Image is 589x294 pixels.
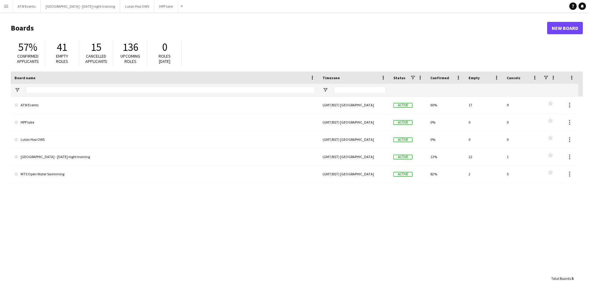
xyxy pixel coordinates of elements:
[323,87,328,93] button: Open Filter Menu
[154,0,178,12] button: HPP lake
[393,155,412,159] span: Active
[427,96,465,113] div: 60%
[465,114,503,131] div: 0
[14,114,315,131] a: HPP lake
[393,137,412,142] span: Active
[465,131,503,148] div: 0
[91,40,101,54] span: 15
[507,76,520,80] span: Cancels
[427,165,465,182] div: 82%
[120,0,154,12] button: Luton Hoo OWS
[319,96,390,113] div: (GMT/BST) [GEOGRAPHIC_DATA]
[162,40,167,54] span: 0
[319,114,390,131] div: (GMT/BST) [GEOGRAPHIC_DATA]
[57,40,67,54] span: 41
[503,148,541,165] div: 1
[319,131,390,148] div: (GMT/BST) [GEOGRAPHIC_DATA]
[14,148,315,165] a: [GEOGRAPHIC_DATA] - [DATE] night training
[41,0,120,12] button: [GEOGRAPHIC_DATA] - [DATE] night training
[319,148,390,165] div: (GMT/BST) [GEOGRAPHIC_DATA]
[17,53,39,64] span: Confirmed applicants
[14,76,35,80] span: Board name
[427,114,465,131] div: 0%
[393,120,412,125] span: Active
[159,53,171,64] span: Roles [DATE]
[14,96,315,114] a: ATW Events
[503,114,541,131] div: 0
[393,76,405,80] span: Status
[547,22,583,34] a: New Board
[393,103,412,108] span: Active
[26,86,315,94] input: Board name Filter Input
[427,131,465,148] div: 0%
[18,40,37,54] span: 57%
[503,96,541,113] div: 9
[551,272,574,284] div: :
[85,53,107,64] span: Cancelled applicants
[572,276,574,281] span: 5
[551,276,571,281] span: Total Boards
[123,40,138,54] span: 136
[465,96,503,113] div: 17
[503,131,541,148] div: 0
[14,165,315,183] a: MTS Open Water Swimming
[469,76,480,80] span: Empty
[393,172,412,177] span: Active
[319,165,390,182] div: (GMT/BST) [GEOGRAPHIC_DATA]
[14,131,315,148] a: Luton Hoo OWS
[120,53,140,64] span: Upcoming roles
[427,148,465,165] div: 13%
[56,53,68,64] span: Empty roles
[11,23,547,33] h1: Boards
[465,148,503,165] div: 22
[503,165,541,182] div: 5
[430,76,449,80] span: Confirmed
[14,87,20,93] button: Open Filter Menu
[334,86,386,94] input: Timezone Filter Input
[323,76,340,80] span: Timezone
[13,0,41,12] button: ATW Events
[465,165,503,182] div: 2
